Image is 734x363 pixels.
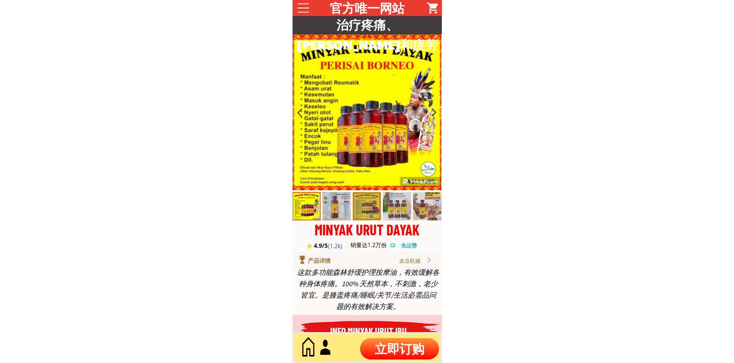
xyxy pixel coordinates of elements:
h3: 4.9/5 [314,242,330,250]
p: 立即订购 [360,338,439,359]
h3: INFO MINYAK URUT IBU [PERSON_NAME] [310,323,427,354]
h3: 销量达1.2万份 [350,241,389,249]
div: 这款多功能森林舒缓护理按摩油，有效缓解各种身体疼痛。100% 天然草本，不刺激，老少皆宜。是膝盖疼痛/睡眠/关节/生活必需品问题的有效解决方案。 [297,267,439,312]
h3: 免运费 [401,242,421,249]
div: 农业机械 [399,256,426,265]
div: MINYAK URUT DAYAK [293,222,442,237]
h3: 治疗疼痛、[PERSON_NAME]和疲劳 [293,15,442,54]
div: 产品详情 [308,256,339,266]
h3: (1.2k) [328,242,346,250]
